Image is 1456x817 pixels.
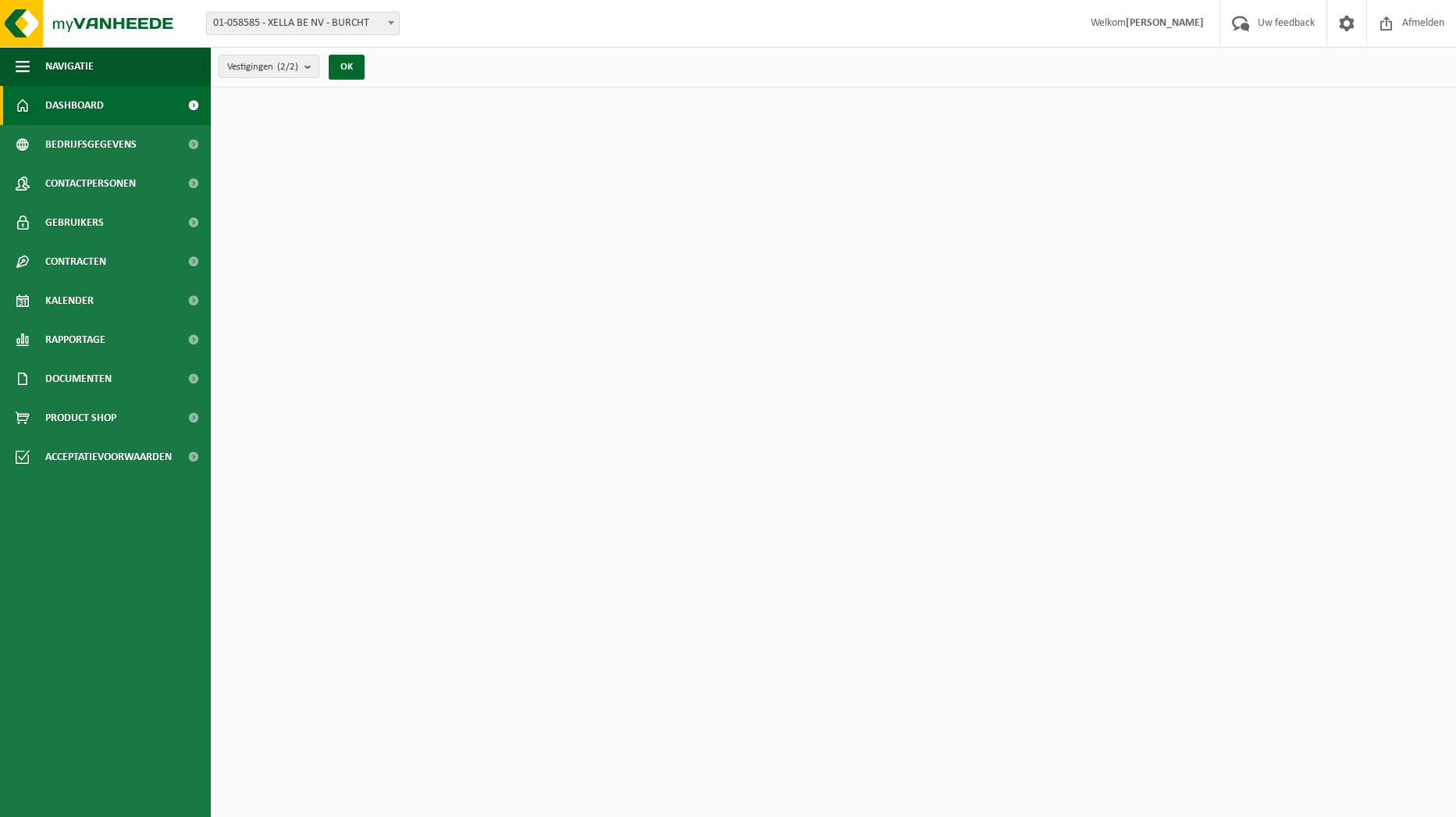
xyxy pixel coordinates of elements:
span: Rapportage [45,320,105,359]
span: Contactpersonen [45,164,136,203]
span: Documenten [45,359,112,398]
count: (2/2) [277,62,298,72]
button: Vestigingen(2/2) [219,55,319,78]
span: Kalender [45,281,94,320]
span: Product Shop [45,398,116,437]
span: Gebruikers [45,203,104,242]
strong: [PERSON_NAME] [1126,17,1204,29]
span: Dashboard [45,86,104,125]
span: Navigatie [45,47,94,86]
span: Contracten [45,242,106,281]
span: 01-058585 - XELLA BE NV - BURCHT [206,12,400,35]
span: Bedrijfsgegevens [45,125,137,164]
button: OK [329,55,365,80]
span: Vestigingen [227,55,298,79]
span: 01-058585 - XELLA BE NV - BURCHT [207,12,399,34]
span: Acceptatievoorwaarden [45,437,172,476]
